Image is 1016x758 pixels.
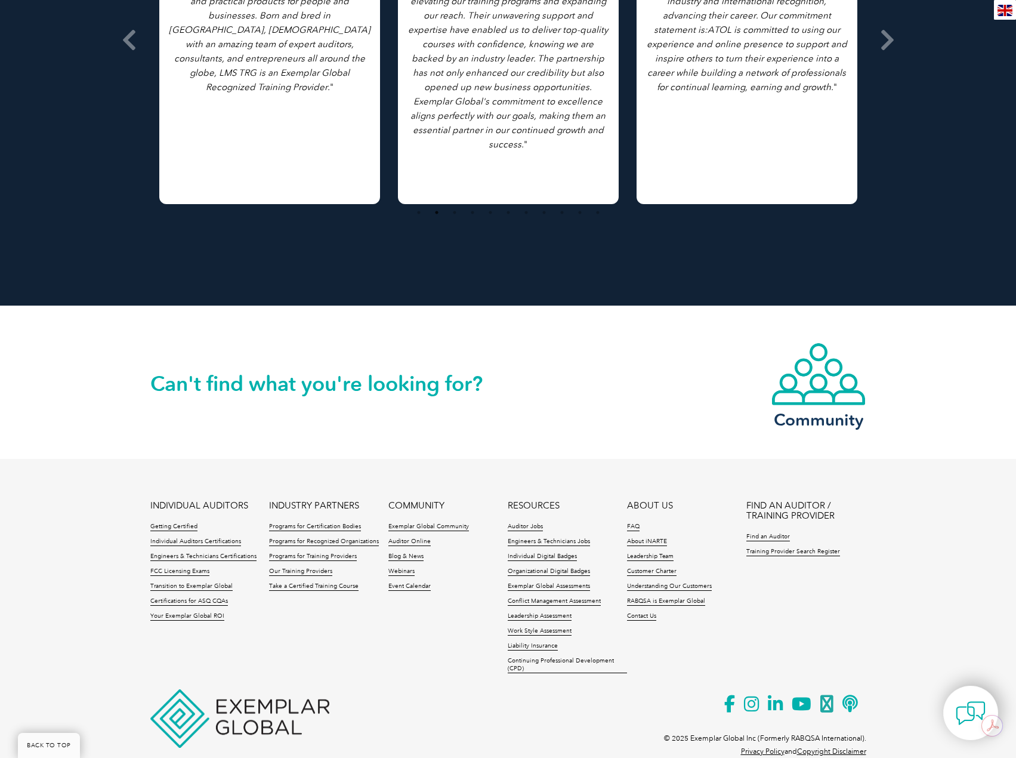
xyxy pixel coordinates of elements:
a: Engineers & Technicians Jobs [508,538,590,546]
a: Take a Certified Training Course [269,583,359,591]
a: Find an Auditor [746,533,790,541]
button: 6 of 4 [502,207,514,218]
a: RABQSA is Exemplar Global [627,597,705,606]
a: Customer Charter [627,568,677,576]
a: About iNARTE [627,538,667,546]
a: Programs for Recognized Organizations [269,538,379,546]
h2: Can't find what you're looking for? [150,374,508,393]
a: FIND AN AUDITOR / TRAINING PROVIDER [746,501,866,521]
img: en [998,5,1012,16]
a: Individual Digital Badges [508,553,577,561]
a: FCC Licensing Exams [150,568,209,576]
a: Auditor Jobs [508,523,543,531]
a: Blog & News [388,553,424,561]
a: Privacy Policy [741,747,785,756]
a: Individual Auditors Certifications [150,538,241,546]
a: Continuing Professional Development (CPD) [508,657,627,673]
button: 2 of 4 [431,207,443,218]
a: Engineers & Technicians Certifications [150,553,257,561]
h3: Community [771,412,866,427]
a: RESOURCES [508,501,560,511]
a: Our Training Providers [269,568,332,576]
a: Webinars [388,568,415,576]
a: Exemplar Global Community [388,523,469,531]
p: and [741,745,866,758]
a: ABOUT US [627,501,673,511]
a: Programs for Training Providers [269,553,357,561]
img: Exemplar Global [150,689,329,748]
em: ATOL is committed to using our experience and online presence to support and inspire others to tu... [647,24,847,93]
img: contact-chat.png [956,698,986,728]
button: 9 of 4 [556,207,568,218]
a: COMMUNITY [388,501,444,511]
a: Community [771,342,866,427]
a: Getting Certified [150,523,197,531]
button: 3 of 4 [449,207,461,218]
a: Certifications for ASQ CQAs [150,597,228,606]
a: Your Exemplar Global ROI [150,612,224,621]
button: 10 of 4 [574,207,586,218]
a: BACK TO TOP [18,733,80,758]
p: © 2025 Exemplar Global Inc (Formerly RABQSA International). [664,732,866,745]
button: 4 of 4 [467,207,478,218]
button: 8 of 4 [538,207,550,218]
a: Exemplar Global Assessments [508,583,590,591]
button: 11 of 4 [592,207,604,218]
a: Transition to Exemplar Global [150,583,233,591]
a: Contact Us [627,612,656,621]
a: INDIVIDUAL AUDITORS [150,501,248,511]
a: FAQ [627,523,640,531]
a: Organizational Digital Badges [508,568,590,576]
a: Training Provider Search Register [746,548,840,556]
img: icon-community.webp [771,342,866,406]
a: INDUSTRY PARTNERS [269,501,359,511]
a: Leadership Team [627,553,674,561]
a: Conflict Management Assessment [508,597,601,606]
a: Liability Insurance [508,642,558,651]
a: Leadership Assessment [508,612,572,621]
a: Work Style Assessment [508,627,572,636]
a: Programs for Certification Bodies [269,523,361,531]
a: Understanding Our Customers [627,583,712,591]
button: 1 of 4 [413,207,425,218]
button: 7 of 4 [520,207,532,218]
a: Auditor Online [388,538,431,546]
button: 5 of 4 [484,207,496,218]
a: Event Calendar [388,583,431,591]
a: Copyright Disclaimer [797,747,866,756]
